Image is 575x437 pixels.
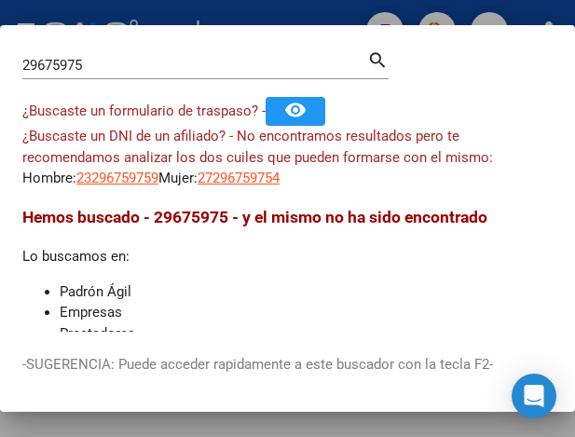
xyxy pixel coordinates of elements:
span: 23296759759 [76,170,158,186]
div: Open Intercom Messenger [512,374,556,418]
div: Hombre: Mujer: [22,126,553,189]
span: Hemos buscado - 29675975 - y el mismo no ha sido encontrado [22,208,487,226]
span: ¿Buscaste un DNI de un afiliado? - No encontramos resultados pero te recomendamos analizar los do... [22,128,493,166]
span: ¿Buscaste un formulario de traspaso? - [22,102,266,119]
li: Prestadores [60,323,553,345]
li: Empresas [60,302,553,323]
li: Padrón Ágil [60,281,553,303]
mat-icon: remove_red_eye [284,99,307,121]
mat-icon: search [367,48,389,70]
p: -SUGERENCIA: Puede acceder rapidamente a este buscador con la tecla F2- [22,354,553,376]
span: 27296759754 [198,170,280,186]
div: Lo buscamos en: [22,205,553,428]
